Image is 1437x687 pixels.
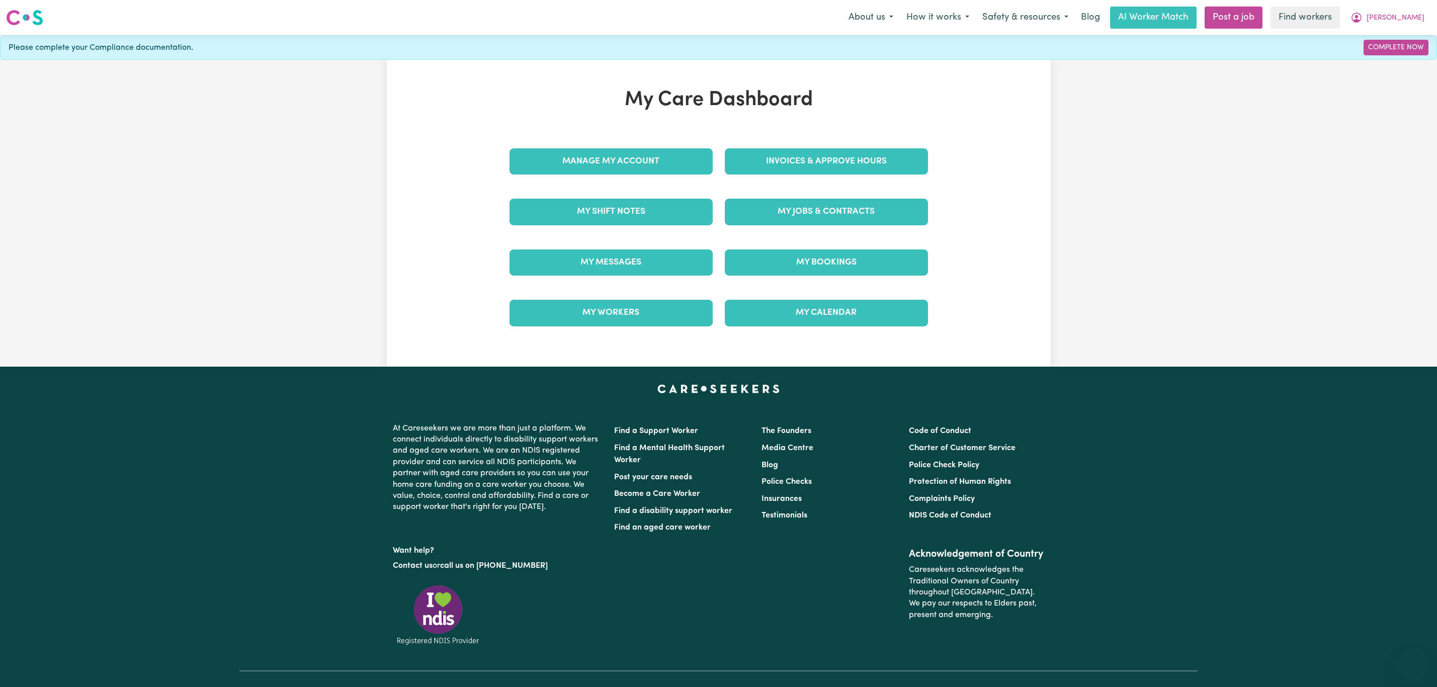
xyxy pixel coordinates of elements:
[909,548,1044,560] h2: Acknowledgement of Country
[614,473,692,481] a: Post your care needs
[1364,40,1428,55] a: Complete Now
[762,461,778,469] a: Blog
[503,88,934,112] h1: My Care Dashboard
[976,7,1075,28] button: Safety & resources
[762,478,812,486] a: Police Checks
[909,495,975,503] a: Complaints Policy
[510,148,713,175] a: Manage My Account
[614,427,698,435] a: Find a Support Worker
[762,444,813,452] a: Media Centre
[1205,7,1262,29] a: Post a job
[909,444,1016,452] a: Charter of Customer Service
[909,427,971,435] a: Code of Conduct
[1397,647,1429,679] iframe: Button to launch messaging window, conversation in progress
[1075,7,1106,29] a: Blog
[614,444,725,464] a: Find a Mental Health Support Worker
[1344,7,1431,28] button: My Account
[1367,13,1424,24] span: [PERSON_NAME]
[909,560,1044,625] p: Careseekers acknowledges the Traditional Owners of Country throughout [GEOGRAPHIC_DATA]. We pay o...
[440,562,548,570] a: call us on [PHONE_NUMBER]
[762,495,802,503] a: Insurances
[510,199,713,225] a: My Shift Notes
[657,385,780,393] a: Careseekers home page
[909,461,979,469] a: Police Check Policy
[393,583,483,646] img: Registered NDIS provider
[393,562,433,570] a: Contact us
[510,300,713,326] a: My Workers
[725,148,928,175] a: Invoices & Approve Hours
[393,419,602,517] p: At Careseekers we are more than just a platform. We connect individuals directly to disability su...
[725,249,928,276] a: My Bookings
[6,9,43,27] img: Careseekers logo
[393,556,602,575] p: or
[9,42,193,54] span: Please complete your Compliance documentation.
[762,511,807,520] a: Testimonials
[510,249,713,276] a: My Messages
[762,427,811,435] a: The Founders
[842,7,900,28] button: About us
[6,6,43,29] a: Careseekers logo
[614,507,732,515] a: Find a disability support worker
[1271,7,1340,29] a: Find workers
[614,490,700,498] a: Become a Care Worker
[393,541,602,556] p: Want help?
[909,511,991,520] a: NDIS Code of Conduct
[614,524,711,532] a: Find an aged care worker
[725,199,928,225] a: My Jobs & Contracts
[909,478,1011,486] a: Protection of Human Rights
[1110,7,1197,29] a: AI Worker Match
[900,7,976,28] button: How it works
[725,300,928,326] a: My Calendar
